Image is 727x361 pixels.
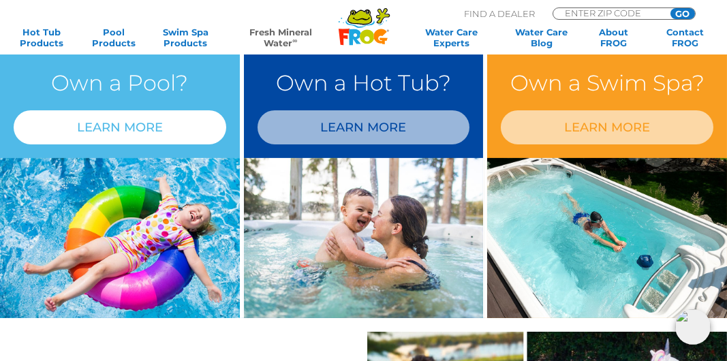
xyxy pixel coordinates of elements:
[501,110,713,144] a: LEARN MORE
[464,7,535,20] p: Find A Dealer
[14,66,226,99] h3: Own a Pool?
[258,66,470,99] h3: Own a Hot Tub?
[563,8,655,18] input: Zip Code Form
[675,309,711,345] img: openIcon
[230,27,332,48] a: Fresh MineralWater∞
[585,27,641,48] a: AboutFROG
[157,27,213,48] a: Swim SpaProducts
[405,27,497,48] a: Water CareExperts
[14,110,226,144] a: LEARN MORE
[670,8,695,19] input: GO
[514,27,570,48] a: Water CareBlog
[658,27,713,48] a: ContactFROG
[258,110,470,144] a: LEARN MORE
[14,27,69,48] a: Hot TubProducts
[501,66,713,99] h3: Own a Swim Spa?
[86,27,142,48] a: PoolProducts
[244,158,484,318] img: min-water-img-right
[292,37,297,44] sup: ∞
[487,158,727,318] img: min-water-image-3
